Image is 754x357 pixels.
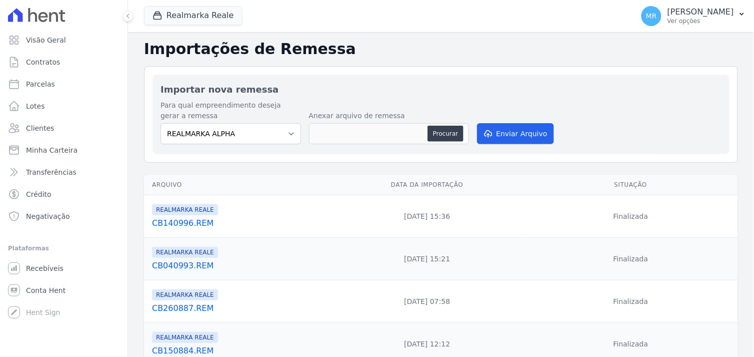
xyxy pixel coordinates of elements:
[523,195,738,238] td: Finalizada
[4,280,123,300] a: Conta Hent
[523,238,738,280] td: Finalizada
[4,96,123,116] a: Lotes
[4,118,123,138] a: Clientes
[331,195,524,238] td: [DATE] 15:36
[160,83,721,96] h2: Importar nova remessa
[633,2,754,30] button: MR [PERSON_NAME] Ver opções
[427,126,463,142] button: Procurar
[152,289,218,300] span: REALMARKA REALE
[646,13,657,20] span: MR
[667,17,734,25] p: Ver opções
[477,123,554,144] button: Enviar Arquivo
[4,162,123,182] a: Transferências
[331,280,524,323] td: [DATE] 07:58
[523,175,738,195] th: Situação
[4,184,123,204] a: Crédito
[309,111,469,121] label: Anexar arquivo de remessa
[152,345,327,357] a: CB150884.REM
[152,302,327,314] a: CB260887.REM
[4,74,123,94] a: Parcelas
[523,280,738,323] td: Finalizada
[26,145,77,155] span: Minha Carteira
[26,285,65,295] span: Conta Hent
[4,52,123,72] a: Contratos
[4,30,123,50] a: Visão Geral
[26,35,66,45] span: Visão Geral
[331,175,524,195] th: Data da Importação
[8,242,119,254] div: Plataformas
[26,57,60,67] span: Contratos
[152,217,327,229] a: CB140996.REM
[667,7,734,17] p: [PERSON_NAME]
[152,332,218,343] span: REALMARKA REALE
[26,79,55,89] span: Parcelas
[4,140,123,160] a: Minha Carteira
[144,6,242,25] button: Realmarka Reale
[144,175,331,195] th: Arquivo
[4,258,123,278] a: Recebíveis
[26,167,76,177] span: Transferências
[26,123,54,133] span: Clientes
[331,238,524,280] td: [DATE] 15:21
[144,40,738,58] h2: Importações de Remessa
[152,204,218,215] span: REALMARKA REALE
[152,247,218,258] span: REALMARKA REALE
[4,206,123,226] a: Negativação
[26,189,51,199] span: Crédito
[26,263,63,273] span: Recebíveis
[152,260,327,272] a: CB040993.REM
[26,211,70,221] span: Negativação
[26,101,45,111] span: Lotes
[160,100,301,121] label: Para qual empreendimento deseja gerar a remessa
